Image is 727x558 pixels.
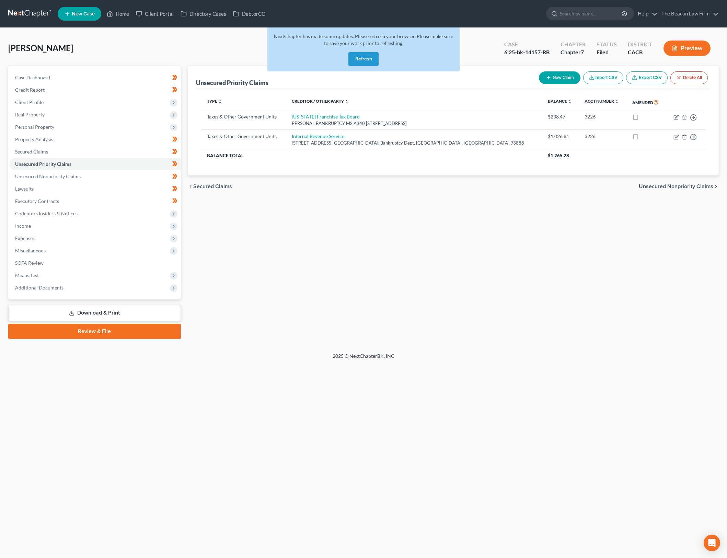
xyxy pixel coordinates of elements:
[634,8,657,20] a: Help
[193,184,232,189] span: Secured Claims
[15,210,78,216] span: Codebtors Insiders & Notices
[568,100,572,104] i: unfold_more
[583,71,623,84] button: Import CSV
[10,257,181,269] a: SOFA Review
[207,133,281,140] div: Taxes & Other Government Units
[15,272,39,278] span: Means Test
[168,353,559,365] div: 2025 © NextChapterBK, INC
[585,99,619,104] a: Acct Number unfold_more
[292,114,360,119] a: [US_STATE] Franchise Tax Board
[504,48,550,56] div: 6:25-bk-14157-RB
[15,285,64,291] span: Additional Documents
[15,260,44,266] span: SOFA Review
[628,48,653,56] div: CACB
[548,133,574,140] div: $1,026.81
[188,184,232,189] button: chevron_left Secured Claims
[8,324,181,339] a: Review & File
[615,100,619,104] i: unfold_more
[15,198,59,204] span: Executory Contracts
[561,41,586,48] div: Chapter
[201,149,542,162] th: Balance Total
[72,11,95,16] span: New Case
[10,133,181,146] a: Property Analysis
[628,41,653,48] div: District
[15,87,45,93] span: Credit Report
[15,223,31,229] span: Income
[207,99,222,104] a: Type unfold_more
[218,100,222,104] i: unfold_more
[15,124,54,130] span: Personal Property
[348,52,379,66] button: Refresh
[504,41,550,48] div: Case
[292,140,537,146] div: [STREET_ADDRESS][GEOGRAPHIC_DATA]: Bankruptcy Dept, [GEOGRAPHIC_DATA], [GEOGRAPHIC_DATA] 93888
[292,120,537,127] div: PERSONAL BANKRUPTCY MS A340 [STREET_ADDRESS]
[639,184,713,189] span: Unsecured Nonpriority Claims
[132,8,177,20] a: Client Portal
[207,113,281,120] div: Taxes & Other Government Units
[597,48,617,56] div: Filed
[10,84,181,96] a: Credit Report
[292,133,344,139] a: Internal Revenue Service
[15,136,53,142] span: Property Analysis
[292,99,349,104] a: Creditor / Other Party unfold_more
[597,41,617,48] div: Status
[704,535,720,551] div: Open Intercom Messenger
[585,133,621,140] div: 3226
[8,305,181,321] a: Download & Print
[639,184,719,189] button: Unsecured Nonpriority Claims chevron_right
[561,48,586,56] div: Chapter
[15,186,34,192] span: Lawsuits
[581,49,584,55] span: 7
[626,71,668,84] a: Export CSV
[15,248,46,253] span: Miscellaneous
[10,158,181,170] a: Unsecured Priority Claims
[8,43,73,53] span: [PERSON_NAME]
[548,113,574,120] div: $238.47
[15,173,81,179] span: Unsecured Nonpriority Claims
[15,112,45,117] span: Real Property
[230,8,268,20] a: DebtorCC
[658,8,718,20] a: The Beacon Law Firm
[10,146,181,158] a: Secured Claims
[15,99,44,105] span: Client Profile
[10,195,181,207] a: Executory Contracts
[713,184,719,189] i: chevron_right
[15,235,35,241] span: Expenses
[560,7,623,20] input: Search by name...
[539,71,580,84] button: New Claim
[274,33,453,46] span: NextChapter has made some updates. Please refresh your browser. Please make sure to save your wor...
[663,41,711,56] button: Preview
[103,8,132,20] a: Home
[177,8,230,20] a: Directory Cases
[627,94,666,110] th: Amended
[585,113,621,120] div: 3226
[548,99,572,104] a: Balance unfold_more
[15,149,48,155] span: Secured Claims
[10,183,181,195] a: Lawsuits
[188,184,193,189] i: chevron_left
[345,100,349,104] i: unfold_more
[670,71,708,84] button: Delete All
[15,75,50,80] span: Case Dashboard
[10,170,181,183] a: Unsecured Nonpriority Claims
[15,161,71,167] span: Unsecured Priority Claims
[196,79,268,87] div: Unsecured Priority Claims
[10,71,181,84] a: Case Dashboard
[548,153,569,158] span: $1,265.28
